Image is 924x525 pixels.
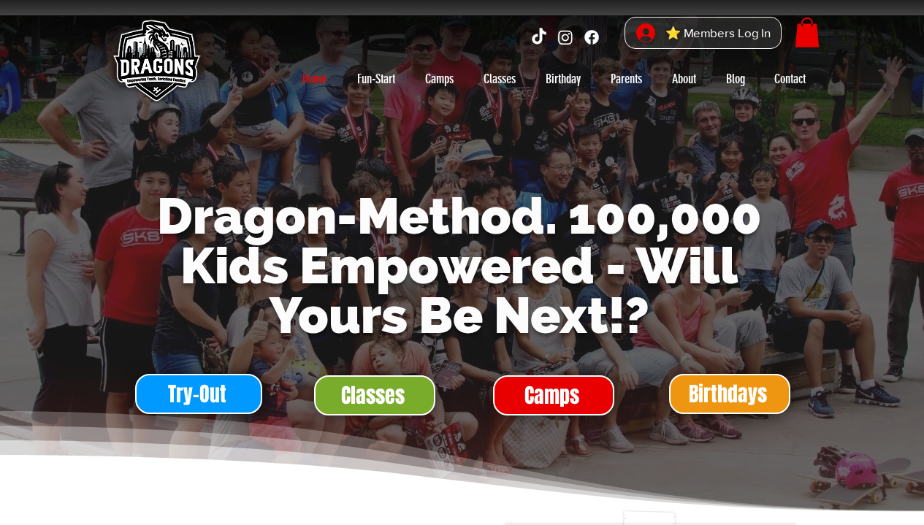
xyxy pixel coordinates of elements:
[689,380,767,408] span: Birthdays
[657,67,711,91] a: About
[760,67,821,91] a: Contact
[524,381,579,410] span: Camps
[418,67,461,91] p: Camps
[719,67,752,91] p: Blog
[469,67,531,91] a: Classes
[104,11,207,113] img: Skate Dragons logo with the slogan 'Empowering Youth, Enriching Families' in Singapore.
[669,374,790,414] a: Birthdays
[288,67,821,91] nav: Site
[767,67,813,91] p: Contact
[530,28,601,47] ul: Social Bar
[603,67,649,91] p: Parents
[342,67,411,91] a: Fun-Start
[314,375,435,415] a: Classes
[476,67,523,91] p: Classes
[411,67,469,91] a: Camps
[295,67,334,91] p: Home
[626,18,781,49] button: ⭐ Members Log In
[341,381,405,410] span: Classes
[288,67,342,91] a: Home
[135,374,262,414] a: Try-Out
[538,67,588,91] p: Birthday
[596,67,657,91] a: Parents
[168,380,226,408] span: Try-Out
[157,187,762,345] span: Dragon-Method. 100,000 Kids Empowered - Will Yours Be Next!?
[531,67,596,91] a: Birthday
[350,67,402,91] p: Fun-Start
[665,67,703,91] p: About
[493,375,614,415] a: Camps
[711,67,760,91] a: Blog
[660,22,776,45] span: ⭐ Members Log In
